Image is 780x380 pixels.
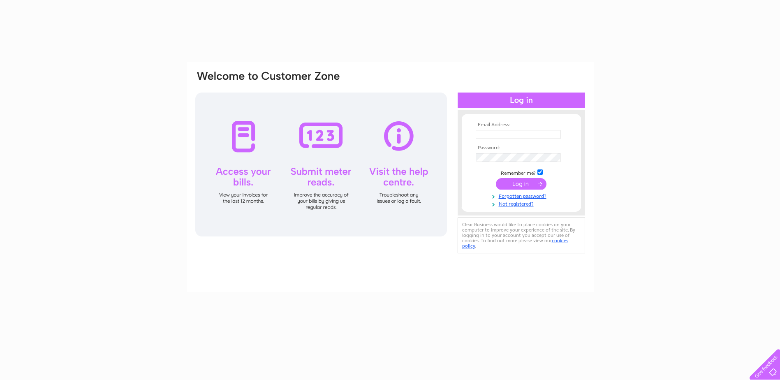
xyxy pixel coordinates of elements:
[476,199,569,207] a: Not registered?
[462,238,568,249] a: cookies policy
[474,145,569,151] th: Password:
[476,192,569,199] a: Forgotten password?
[474,122,569,128] th: Email Address:
[458,218,585,253] div: Clear Business would like to place cookies on your computer to improve your experience of the sit...
[474,168,569,176] td: Remember me?
[496,178,546,190] input: Submit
